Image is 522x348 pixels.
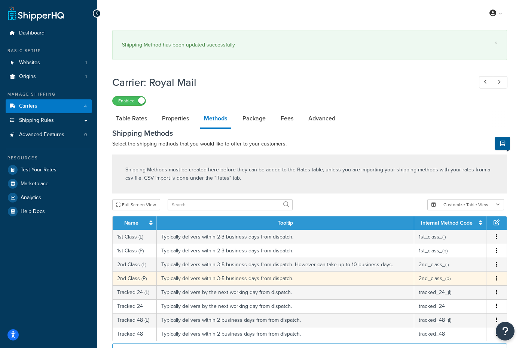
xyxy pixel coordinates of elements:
span: 4 [84,103,87,109]
a: Table Rates [112,109,151,127]
span: Dashboard [19,30,45,36]
a: Shipping Rules [6,114,92,127]
td: Typically delivers within 2 business days from from dispatch. [157,327,414,341]
a: Dashboard [6,26,92,40]
a: Name [124,219,138,227]
a: Properties [158,109,193,127]
label: Enabled [113,96,146,105]
span: 1 [85,60,87,66]
span: Marketplace [21,181,49,187]
span: Shipping Rules [19,117,54,124]
td: 2nd Class (L) [113,258,157,271]
td: Tracked 48 (L) [113,313,157,327]
td: 1st Class (P) [113,244,157,258]
li: Websites [6,56,92,70]
a: Websites1 [6,56,92,70]
span: Test Your Rates [21,167,57,173]
p: Shipping Methods must be created here before they can be added to the Rates table, unless you are... [125,166,494,182]
a: × [494,40,497,46]
button: Full Screen View [112,199,160,210]
a: Fees [277,109,297,127]
div: Shipping Method has been updated successfully [122,40,497,50]
td: Typically delivers within 3-5 business days from dispatch. However can take up to 10 business days. [157,258,414,271]
th: Tooltip [157,216,414,230]
span: Advanced Features [19,132,64,138]
td: Tracked 24 (L) [113,285,157,299]
td: Typically delivers within 3-5 business days from dispatch. [157,271,414,285]
li: Advanced Features [6,128,92,142]
span: Help Docs [21,208,45,215]
span: Websites [19,60,40,66]
a: Help Docs [6,205,92,218]
a: Previous Record [479,76,494,88]
td: tracked_48_(l) [414,313,486,327]
a: Advanced Features0 [6,128,92,142]
td: 1st_class_(l) [414,230,486,244]
div: Basic Setup [6,48,92,54]
td: Typically delivers within 2-3 business days from dispatch. [157,244,414,258]
a: Marketplace [6,177,92,190]
td: 2nd_class_(p) [414,271,486,285]
span: Origins [19,73,36,80]
button: Show Help Docs [495,137,510,150]
td: Tracked 24 [113,299,157,313]
p: Select the shipping methods that you would like to offer to your customers. [112,139,507,148]
td: tracked_24_(l) [414,285,486,299]
li: Carriers [6,99,92,113]
td: 2nd Class (P) [113,271,157,285]
td: tracked_24 [414,299,486,313]
div: Manage Shipping [6,91,92,97]
span: 1 [85,73,87,80]
td: tracked_48 [414,327,486,341]
td: Typically delivers within 2 business days from from dispatch. [157,313,414,327]
td: 2nd_class_(l) [414,258,486,271]
td: Typically delivers by the next working day from dispatch. [157,299,414,313]
td: Tracked 48 [113,327,157,341]
li: Origins [6,70,92,84]
span: Analytics [21,195,41,201]
h1: Carrier: Royal Mail [112,75,465,90]
a: Package [239,109,269,127]
a: Test Your Rates [6,163,92,177]
a: Origins1 [6,70,92,84]
td: 1st_class_(p) [414,244,486,258]
input: Search [168,199,293,210]
td: Typically delivers within 2-3 business days from dispatch. [157,230,414,244]
h3: Shipping Methods [112,129,507,137]
td: 1st Class (L) [113,230,157,244]
a: Analytics [6,191,92,204]
span: Carriers [19,103,37,109]
button: Customize Table View [427,199,504,210]
a: Carriers4 [6,99,92,113]
a: Methods [200,109,231,129]
button: Open Resource Center [496,322,515,340]
a: Internal Method Code [421,219,473,227]
td: Typically delivers by the next working day from dispatch. [157,285,414,299]
span: 0 [84,132,87,138]
a: Next Record [493,76,507,88]
div: Resources [6,155,92,161]
a: Advanced [305,109,339,127]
